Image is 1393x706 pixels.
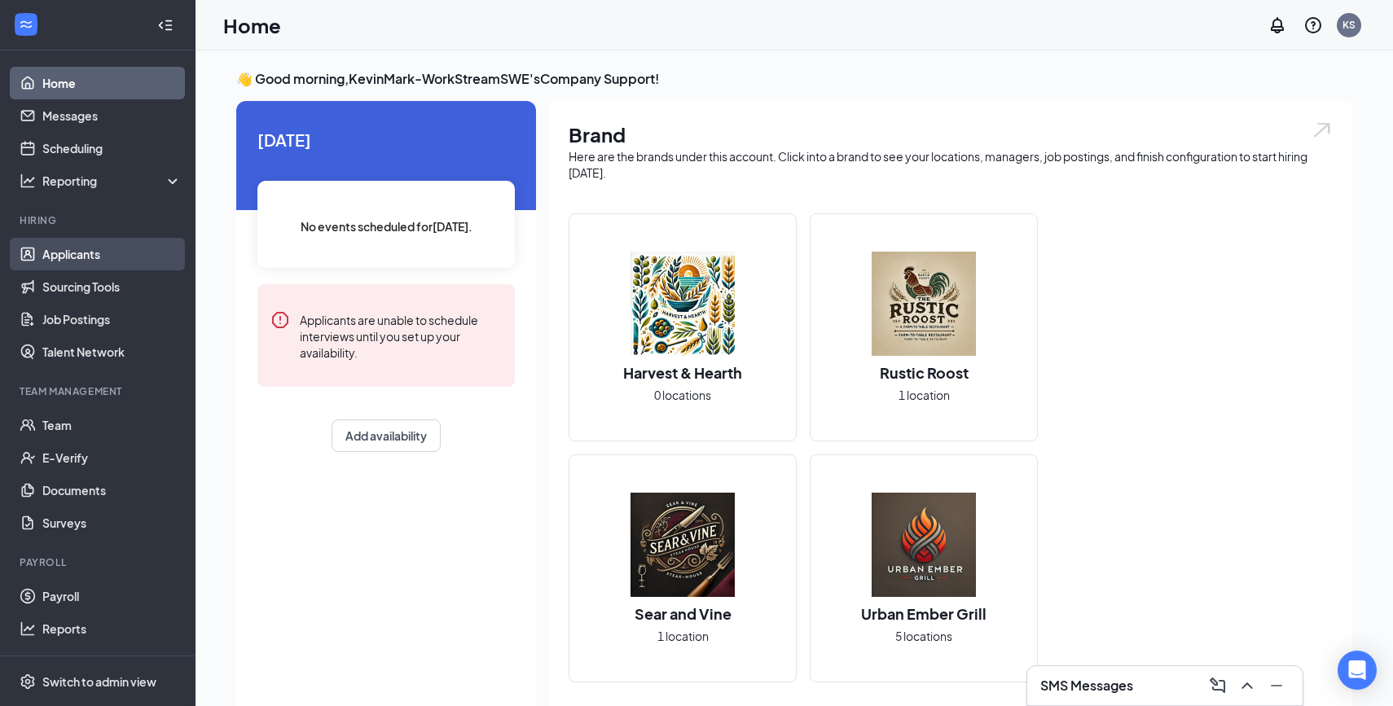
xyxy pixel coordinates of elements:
[42,506,182,539] a: Surveys
[1040,677,1133,695] h3: SMS Messages
[223,11,281,39] h1: Home
[236,70,1352,88] h3: 👋 Good morning, KevinMark-WorkStreamSWE'sCompany Support !
[42,441,182,474] a: E-Verify
[1237,676,1257,695] svg: ChevronUp
[42,238,182,270] a: Applicants
[631,252,735,356] img: Harvest & Hearth
[618,603,748,624] h2: Sear and Vine
[42,409,182,441] a: Team
[607,362,758,383] h2: Harvest & Hearth
[257,127,515,152] span: [DATE]
[569,121,1333,148] h1: Brand
[1303,15,1323,35] svg: QuestionInfo
[895,627,952,645] span: 5 locations
[1263,673,1290,699] button: Minimize
[1267,676,1286,695] svg: Minimize
[301,217,472,235] span: No events scheduled for [DATE] .
[42,173,182,189] div: Reporting
[845,603,1003,624] h2: Urban Ember Grill
[300,310,502,361] div: Applicants are unable to schedule interviews until you set up your availability.
[332,419,441,452] button: Add availability
[42,99,182,132] a: Messages
[872,493,976,597] img: Urban Ember Grill
[42,67,182,99] a: Home
[42,303,182,335] a: Job Postings
[863,362,985,383] h2: Rustic Roost
[42,335,182,368] a: Talent Network
[657,627,709,645] span: 1 location
[42,132,182,164] a: Scheduling
[1338,651,1377,690] div: Open Intercom Messenger
[42,580,182,612] a: Payroll
[569,148,1333,181] div: Here are the brands under this account. Click into a brand to see your locations, managers, job p...
[631,493,735,597] img: Sear and Vine
[42,612,182,645] a: Reports
[20,673,36,690] svg: Settings
[18,16,34,33] svg: WorkstreamLogo
[1312,121,1333,139] img: open.6027fd2a22e1237b5b06.svg
[42,270,182,303] a: Sourcing Tools
[157,17,174,33] svg: Collapse
[20,213,178,227] div: Hiring
[899,386,950,404] span: 1 location
[1234,673,1260,699] button: ChevronUp
[1205,673,1231,699] button: ComposeMessage
[1208,676,1228,695] svg: ComposeMessage
[1268,15,1287,35] svg: Notifications
[20,555,178,569] div: Payroll
[42,673,156,690] div: Switch to admin view
[20,384,178,398] div: Team Management
[20,173,36,189] svg: Analysis
[270,310,290,330] svg: Error
[1342,18,1356,32] div: KS
[872,252,976,356] img: Rustic Roost
[42,474,182,506] a: Documents
[654,386,711,404] span: 0 locations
